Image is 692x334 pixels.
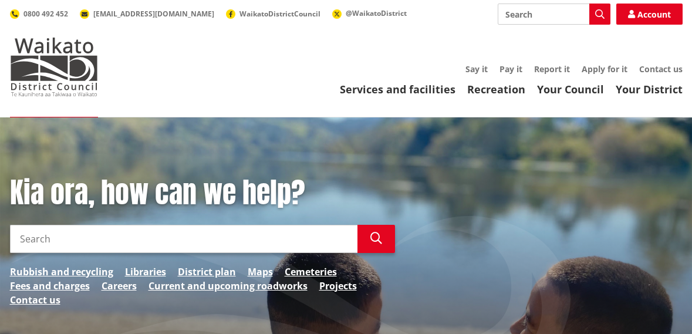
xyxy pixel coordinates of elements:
a: Careers [102,279,137,293]
input: Search input [10,225,357,253]
a: Services and facilities [340,82,455,96]
span: @WaikatoDistrict [346,8,407,18]
a: Report it [534,63,570,75]
span: WaikatoDistrictCouncil [239,9,320,19]
a: Account [616,4,683,25]
a: Cemeteries [285,265,337,279]
a: Your District [616,82,683,96]
a: Fees and charges [10,279,90,293]
a: Maps [248,265,273,279]
h1: Kia ora, how can we help? [10,176,395,210]
a: WaikatoDistrictCouncil [226,9,320,19]
a: @WaikatoDistrict [332,8,407,18]
span: [EMAIL_ADDRESS][DOMAIN_NAME] [93,9,214,19]
span: 0800 492 452 [23,9,68,19]
a: Say it [465,63,488,75]
a: Recreation [467,82,525,96]
a: Current and upcoming roadworks [148,279,308,293]
a: Contact us [10,293,60,307]
a: District plan [178,265,236,279]
a: Your Council [537,82,604,96]
input: Search input [498,4,610,25]
a: Projects [319,279,357,293]
a: Apply for it [582,63,627,75]
a: Pay it [499,63,522,75]
a: [EMAIL_ADDRESS][DOMAIN_NAME] [80,9,214,19]
a: Libraries [125,265,166,279]
a: 0800 492 452 [10,9,68,19]
a: Contact us [639,63,683,75]
a: Rubbish and recycling [10,265,113,279]
img: Waikato District Council - Te Kaunihera aa Takiwaa o Waikato [10,38,98,96]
